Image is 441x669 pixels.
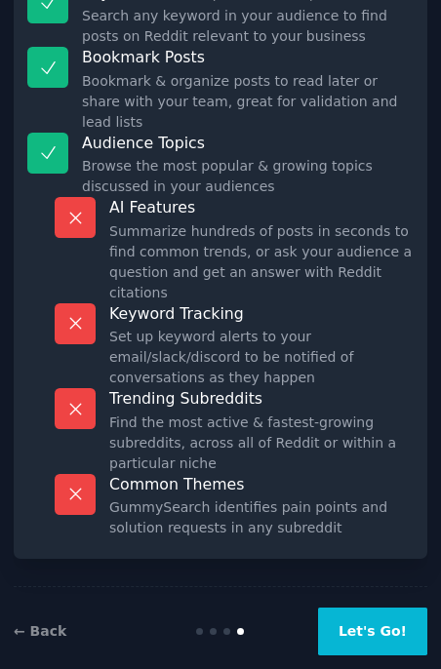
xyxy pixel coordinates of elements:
p: Common Themes [109,474,414,494]
dd: Bookmark & organize posts to read later or share with your team, great for validation and lead lists [82,71,414,133]
button: Let's Go! [318,608,427,655]
dd: Find the most active & fastest-growing subreddits, across all of Reddit or within a particular niche [109,413,414,474]
p: Bookmark Posts [82,47,414,67]
p: Keyword Tracking [109,303,414,324]
p: AI Features [109,197,414,217]
dd: Set up keyword alerts to your email/slack/discord to be notified of conversations as they happen [109,327,414,388]
dd: Browse the most popular & growing topics discussed in your audiences [82,156,414,197]
dd: Search any keyword in your audience to find posts on Reddit relevant to your business [82,6,414,47]
p: Audience Topics [82,133,414,153]
a: ← Back [14,623,66,639]
dd: Summarize hundreds of posts in seconds to find common trends, or ask your audience a question and... [109,221,414,303]
dd: GummySearch identifies pain points and solution requests in any subreddit [109,497,414,538]
p: Trending Subreddits [109,388,414,409]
